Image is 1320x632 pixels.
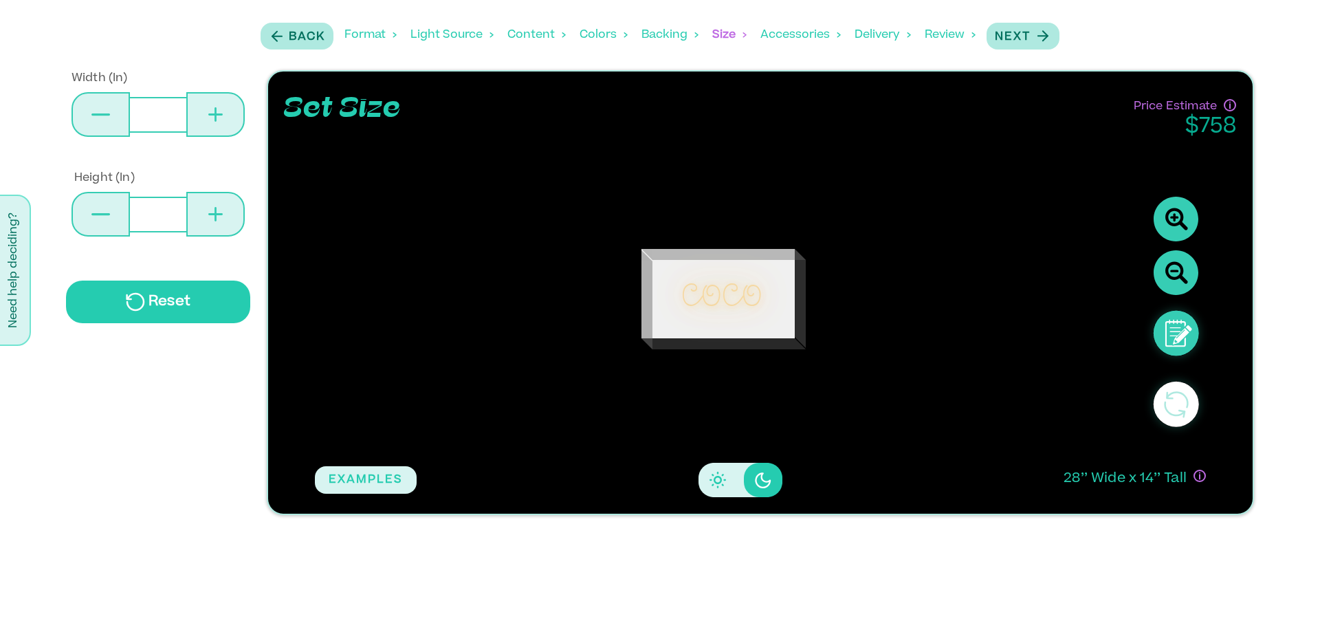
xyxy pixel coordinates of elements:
p: Height (In) [74,170,250,186]
div: Format [344,14,397,56]
div: Backing [641,14,698,56]
div: Disabled elevation buttons [698,463,782,497]
p: $ 758 [1134,115,1236,140]
div: Size [712,14,747,56]
iframe: Chat Widget [1251,566,1320,632]
div: Have questions about pricing or just need a human touch? Go through the process and submit an inq... [1224,99,1236,111]
div: Delivery [855,14,911,56]
div: Content [507,14,566,56]
div: Light Source [410,14,494,56]
div: Accessories [760,14,841,56]
p: Price Estimate [1134,95,1217,115]
p: Width (In) [71,70,250,87]
p: Next [995,29,1031,45]
button: Back [261,23,333,50]
p: Reset [148,292,190,312]
p: 28 ’’ Wide x 14 ’’ Tall [1064,470,1187,490]
div: COCO [662,263,783,331]
button: Next [987,23,1059,50]
button: EXAMPLES [315,466,417,494]
p: Back [289,29,325,45]
div: Colors [580,14,628,56]
p: Set Size [285,88,400,129]
div: If you have questions about size, or if you can’t design exactly what you want here, no worries! ... [1193,470,1206,482]
div: Review [925,14,976,56]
